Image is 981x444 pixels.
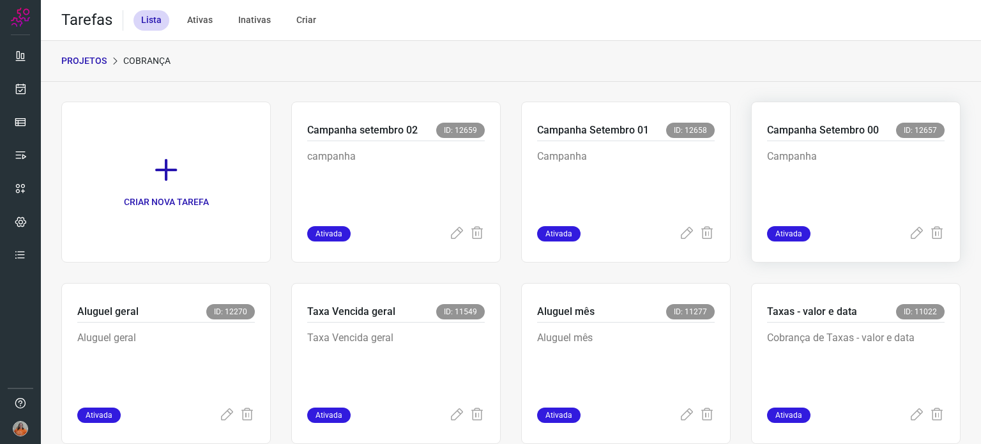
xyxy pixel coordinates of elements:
span: Ativada [77,408,121,423]
p: Aluguel geral [77,330,255,394]
span: Ativada [307,226,351,241]
p: Aluguel mês [537,330,715,394]
span: ID: 12270 [206,304,255,319]
span: ID: 12658 [666,123,715,138]
p: PROJETOS [61,54,107,68]
p: Cobrança [123,54,171,68]
p: Taxas - valor e data [767,304,857,319]
span: Ativada [537,408,581,423]
p: Aluguel geral [77,304,139,319]
span: Ativada [307,408,351,423]
span: ID: 11022 [896,304,945,319]
p: Taxa Vencida geral [307,304,395,319]
a: CRIAR NOVA TAREFA [61,102,271,263]
img: Logo [11,8,30,27]
p: Aluguel mês [537,304,595,319]
span: ID: 11549 [436,304,485,319]
span: ID: 12657 [896,123,945,138]
h2: Tarefas [61,11,112,29]
p: Campanha [767,149,945,213]
p: Campanha Setembro 01 [537,123,649,138]
div: Criar [289,10,324,31]
p: Campanha setembro 02 [307,123,418,138]
span: Ativada [767,408,810,423]
div: Inativas [231,10,278,31]
img: 5d4ffe1cbc43c20690ba8eb32b15dea6.jpg [13,421,28,436]
span: Ativada [767,226,810,241]
span: ID: 11277 [666,304,715,319]
span: ID: 12659 [436,123,485,138]
div: Ativas [179,10,220,31]
p: campanha [307,149,485,213]
span: Ativada [537,226,581,241]
p: Campanha [537,149,715,213]
p: Campanha Setembro 00 [767,123,879,138]
p: CRIAR NOVA TAREFA [124,195,209,209]
p: Taxa Vencida geral [307,330,485,394]
div: Lista [133,10,169,31]
p: Cobrança de Taxas - valor e data [767,330,945,394]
